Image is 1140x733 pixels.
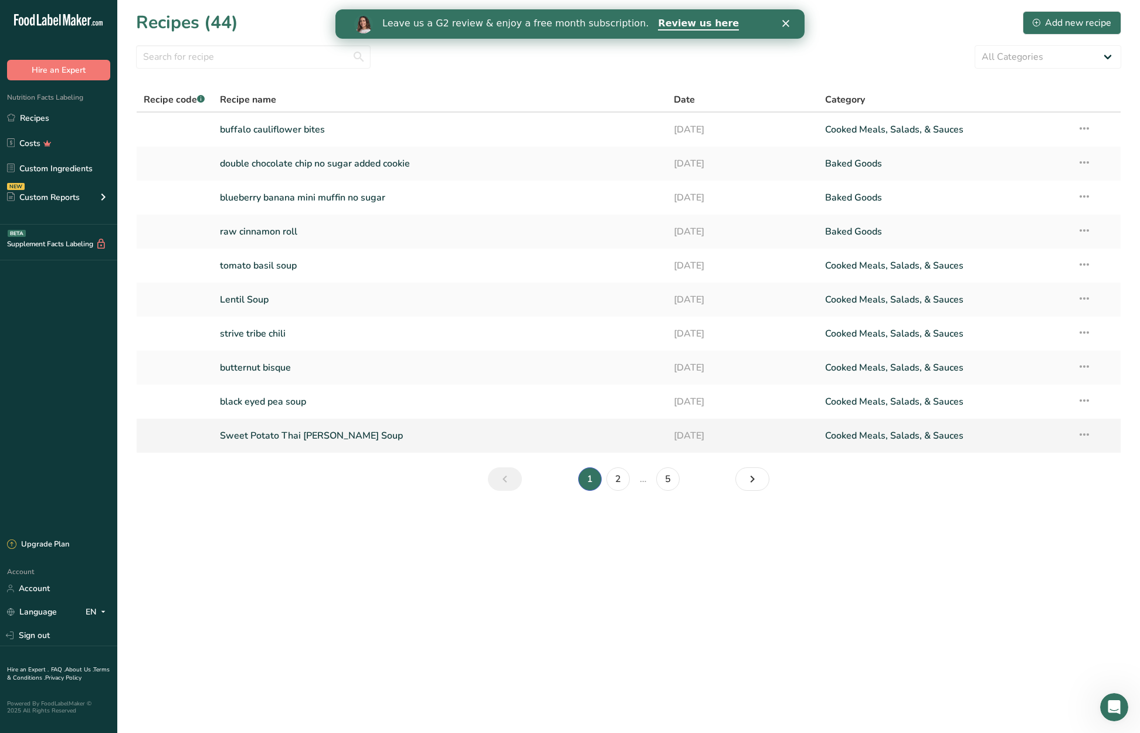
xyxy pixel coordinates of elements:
[220,389,660,414] a: black eyed pea soup
[136,9,238,36] h1: Recipes (44)
[674,117,811,142] a: [DATE]
[7,602,57,622] a: Language
[220,355,660,380] a: butternut bisque
[86,605,110,619] div: EN
[220,253,660,278] a: tomato basil soup
[220,219,660,244] a: raw cinnamon roll
[825,287,1063,312] a: Cooked Meals, Salads, & Sauces
[45,674,82,682] a: Privacy Policy
[220,117,660,142] a: buffalo cauliflower bites
[825,219,1063,244] a: Baked Goods
[51,666,65,674] a: FAQ .
[656,467,680,491] a: Page 5.
[7,539,69,551] div: Upgrade Plan
[1033,16,1111,30] div: Add new recipe
[220,93,276,107] span: Recipe name
[825,185,1063,210] a: Baked Goods
[674,423,811,448] a: [DATE]
[136,45,371,69] input: Search for recipe
[825,423,1063,448] a: Cooked Meals, Salads, & Sauces
[7,191,80,203] div: Custom Reports
[7,700,110,714] div: Powered By FoodLabelMaker © 2025 All Rights Reserved
[606,467,630,491] a: Page 2.
[825,321,1063,346] a: Cooked Meals, Salads, & Sauces
[65,666,93,674] a: About Us .
[825,389,1063,414] a: Cooked Meals, Salads, & Sauces
[674,93,695,107] span: Date
[674,219,811,244] a: [DATE]
[7,183,25,190] div: NEW
[674,253,811,278] a: [DATE]
[674,389,811,414] a: [DATE]
[825,355,1063,380] a: Cooked Meals, Salads, & Sauces
[447,11,459,18] div: Close
[674,355,811,380] a: [DATE]
[220,321,660,346] a: strive tribe chili
[220,423,660,448] a: Sweet Potato Thai [PERSON_NAME] Soup
[735,467,769,491] a: Next page
[825,253,1063,278] a: Cooked Meals, Salads, & Sauces
[7,60,110,80] button: Hire an Expert
[674,321,811,346] a: [DATE]
[220,151,660,176] a: double chocolate chip no sugar added cookie
[674,185,811,210] a: [DATE]
[7,666,110,682] a: Terms & Conditions .
[144,93,205,106] span: Recipe code
[7,666,49,674] a: Hire an Expert .
[220,185,660,210] a: blueberry banana mini muffin no sugar
[220,287,660,312] a: Lentil Soup
[8,230,26,237] div: BETA
[674,151,811,176] a: [DATE]
[674,287,811,312] a: [DATE]
[335,9,805,39] iframe: Intercom live chat banner
[825,117,1063,142] a: Cooked Meals, Salads, & Sauces
[488,467,522,491] a: Previous page
[1100,693,1128,721] iframe: Intercom live chat
[1023,11,1121,35] button: Add new recipe
[825,151,1063,176] a: Baked Goods
[825,93,865,107] span: Category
